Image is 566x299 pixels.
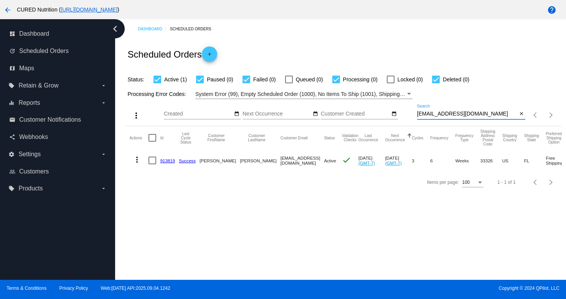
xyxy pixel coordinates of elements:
mat-cell: [PERSON_NAME] [240,149,280,172]
button: Change sorting for Status [324,135,335,140]
button: Previous page [528,175,543,190]
a: update Scheduled Orders [9,45,107,57]
mat-select: Filter by Processing Error Codes [195,89,413,99]
button: Change sorting for Id [160,135,163,140]
mat-header-cell: Validation Checks [342,126,358,149]
span: CURED Nutrition ( ) [17,7,119,13]
a: Terms & Conditions [7,286,46,291]
mat-cell: [PERSON_NAME] [200,149,240,172]
button: Change sorting for ShippingState [524,134,539,142]
input: Created [164,111,233,117]
button: Change sorting for CustomerLastName [240,134,273,142]
button: Change sorting for FrequencyType [455,134,474,142]
a: (GMT-7) [358,160,375,165]
a: map Maps [9,62,107,74]
i: update [9,48,15,54]
input: Search [417,111,518,117]
span: Paused (0) [207,75,233,84]
mat-select: Items per page: [462,180,483,185]
button: Next page [543,107,559,123]
input: Next Occurrence [243,111,312,117]
mat-cell: US [502,149,524,172]
i: arrow_drop_down [101,151,107,157]
i: email [9,117,15,123]
a: people_outline Customers [9,165,107,178]
div: Items per page: [427,180,459,185]
span: Processing Error Codes: [127,91,186,97]
mat-header-cell: Actions [129,126,149,149]
mat-cell: 6 [430,149,455,172]
span: Locked (0) [398,75,423,84]
span: Deleted (0) [443,75,469,84]
a: 913819 [160,158,175,163]
span: Copyright © 2024 QPilot, LLC [290,286,559,291]
span: Retain & Grow [18,82,58,89]
mat-cell: Weeks [455,149,480,172]
span: Reports [18,99,40,106]
span: Customer Notifications [19,116,81,123]
i: arrow_drop_down [101,100,107,106]
mat-icon: check [342,155,351,165]
a: [URL][DOMAIN_NAME] [61,7,117,13]
i: dashboard [9,31,15,37]
button: Change sorting for Frequency [430,135,448,140]
button: Clear [517,110,525,118]
mat-icon: add [205,51,214,61]
i: arrow_drop_down [101,185,107,192]
span: Queued (0) [296,75,323,84]
span: Webhooks [19,134,48,140]
mat-icon: date_range [391,111,397,117]
mat-cell: FL [524,149,546,172]
button: Change sorting for LastOccurrenceUtc [358,134,378,142]
mat-icon: arrow_back [3,5,12,15]
span: Active (1) [164,75,187,84]
mat-icon: more_vert [132,155,142,164]
span: Failed (0) [253,75,276,84]
mat-cell: 3 [412,149,430,172]
span: Active [324,158,336,163]
mat-icon: help [547,5,556,15]
button: Change sorting for ShippingPostcode [480,129,495,146]
i: arrow_drop_down [101,83,107,89]
button: Change sorting for CustomerFirstName [200,134,233,142]
mat-cell: [EMAIL_ADDRESS][DOMAIN_NAME] [281,149,324,172]
h2: Scheduled Orders [127,46,217,62]
i: map [9,65,15,71]
mat-icon: close [519,111,524,117]
button: Change sorting for Cycles [412,135,423,140]
input: Customer Created [321,111,390,117]
mat-icon: date_range [313,111,318,117]
a: email Customer Notifications [9,114,107,126]
a: Dashboard [138,23,170,35]
i: equalizer [8,100,15,106]
i: settings [8,151,15,157]
i: chevron_left [109,23,121,35]
span: Maps [19,65,34,72]
i: share [9,134,15,140]
a: (GMT-7) [385,160,402,165]
i: local_offer [8,185,15,192]
mat-cell: 33326 [480,149,502,172]
button: Previous page [528,107,543,123]
mat-icon: more_vert [132,111,141,120]
div: 1 - 1 of 1 [497,180,515,185]
a: dashboard Dashboard [9,28,107,40]
button: Change sorting for CustomerEmail [281,135,308,140]
mat-icon: date_range [234,111,239,117]
a: Privacy Policy [59,286,88,291]
span: Dashboard [19,30,49,37]
span: Scheduled Orders [19,48,69,55]
span: Products [18,185,43,192]
mat-cell: [DATE] [358,149,385,172]
a: Scheduled Orders [170,23,218,35]
span: 100 [462,180,470,185]
a: Web:[DATE] API:2025.09.04.1242 [101,286,170,291]
a: Success [179,158,196,163]
span: Customers [19,168,49,175]
button: Next page [543,175,559,190]
button: Change sorting for LastProcessingCycleId [179,132,193,144]
button: Change sorting for PreferredShippingOption [546,132,562,144]
span: Settings [18,151,41,158]
i: people_outline [9,168,15,175]
i: local_offer [8,83,15,89]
